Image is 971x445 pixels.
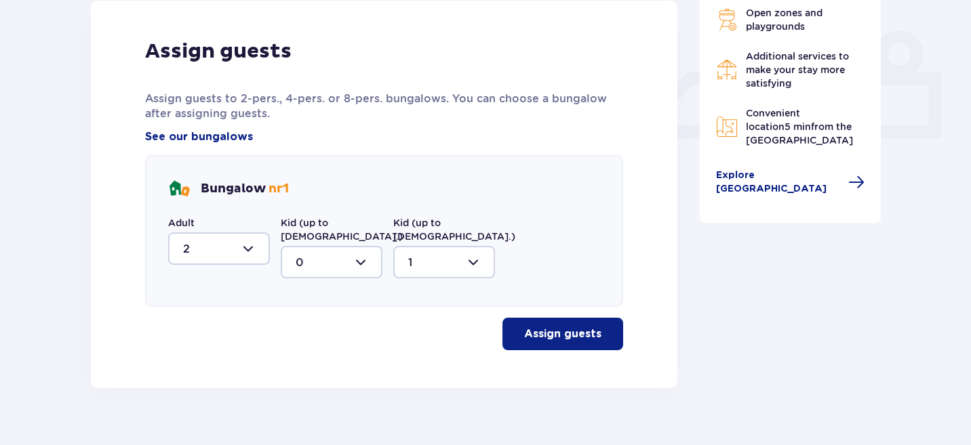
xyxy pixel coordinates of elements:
img: Restaurant Icon [716,59,738,81]
a: See our bungalows [145,129,253,144]
img: bungalows Icon [168,178,190,200]
span: nr 1 [269,181,289,196]
label: Adult [168,216,195,230]
p: Assign guests [145,39,292,64]
label: Kid (up to [DEMOGRAPHIC_DATA].) [393,216,515,243]
a: Explore [GEOGRAPHIC_DATA] [716,169,865,196]
span: Explore [GEOGRAPHIC_DATA] [716,169,841,196]
img: Grill Icon [716,9,738,30]
span: 5 min [785,121,811,132]
p: Assign guests to 2-pers., 4-pers. or 8-pers. bungalows. You can choose a bungalow after assigning... [145,91,623,121]
span: Additional services to make your stay more satisfying [746,51,849,89]
button: Assign guests [502,318,623,350]
p: Assign guests [524,326,601,341]
span: Open zones and playgrounds [746,7,823,32]
img: Map Icon [716,116,738,137]
p: Bungalow [201,181,289,197]
label: Kid (up to [DEMOGRAPHIC_DATA].) [281,216,403,243]
span: Convenient location from the [GEOGRAPHIC_DATA] [746,108,853,146]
